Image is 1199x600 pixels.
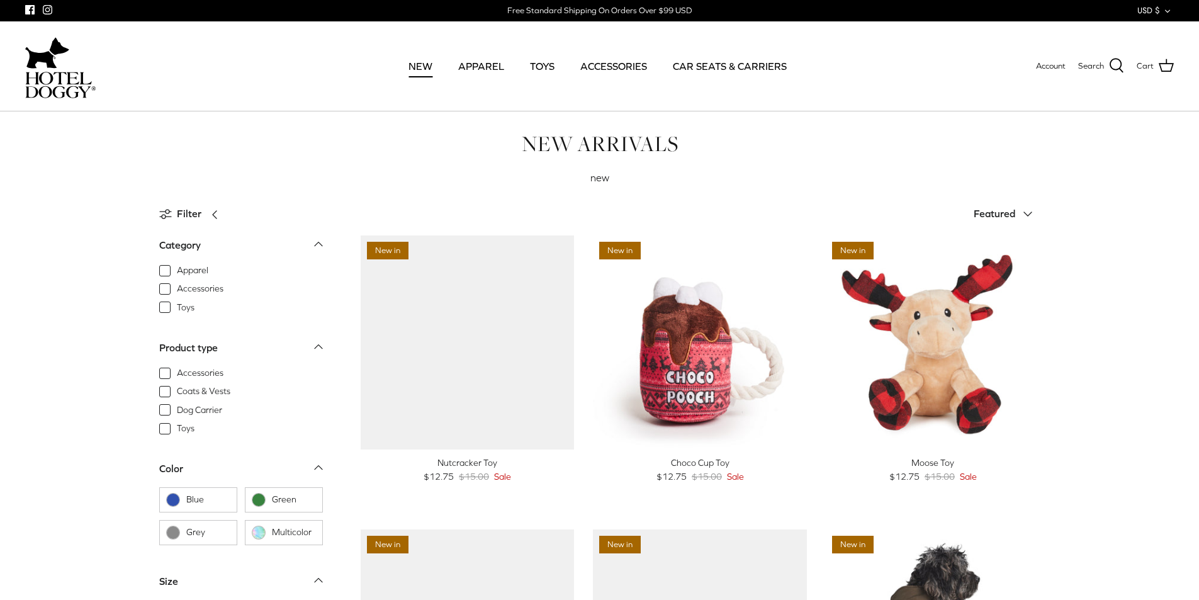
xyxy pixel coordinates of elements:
span: New in [599,242,641,260]
a: Nutcracker Toy $12.75 $15.00 Sale [361,456,575,484]
span: Account [1036,61,1066,71]
div: Choco Cup Toy [593,456,807,470]
button: Featured [974,200,1040,228]
span: Apparel [177,264,208,277]
a: CAR SEATS & CARRIERS [661,45,798,88]
span: $15.00 [459,470,489,484]
span: Green [272,494,316,506]
div: Category [159,237,201,254]
div: Free Standard Shipping On Orders Over $99 USD [507,5,692,16]
span: New in [367,242,408,260]
a: Search [1078,58,1124,74]
a: Category [159,235,323,264]
div: Nutcracker Toy [361,456,575,470]
a: APPAREL [447,45,515,88]
a: Free Standard Shipping On Orders Over $99 USD [507,1,692,20]
a: Color [159,459,323,487]
span: Sale [960,470,977,484]
span: $15.00 [692,470,722,484]
a: Facebook [25,5,35,14]
span: Sale [727,470,744,484]
div: Primary navigation [187,45,1008,88]
span: Grey [186,526,230,539]
a: TOYS [519,45,566,88]
a: Instagram [43,5,52,14]
span: Filter [177,206,201,222]
a: hoteldoggycom [25,34,96,98]
span: New in [599,536,641,554]
img: dog-icon.svg [25,34,69,72]
h1: NEW ARRIVALS [159,130,1040,157]
span: New in [832,536,874,554]
span: Featured [974,208,1015,219]
span: Search [1078,60,1104,73]
span: Accessories [177,283,223,295]
a: ACCESSORIES [569,45,658,88]
a: NEW [397,45,444,88]
div: Moose Toy [826,456,1040,470]
a: Nutcracker Toy [361,235,575,450]
p: new [348,170,852,186]
a: Choco Cup Toy [593,235,807,450]
span: $12.75 [424,470,454,484]
span: $12.75 [656,470,687,484]
div: Color [159,461,183,477]
a: Product type [159,338,323,366]
span: Toys [177,422,194,435]
span: Multicolor [272,526,316,539]
span: Coats & Vests [177,385,230,398]
a: Size [159,572,323,600]
img: hoteldoggycom [25,72,96,98]
span: Toys [177,302,194,314]
span: Dog Carrier [177,404,222,417]
a: Moose Toy $12.75 $15.00 Sale [826,456,1040,484]
span: New in [832,242,874,260]
a: Choco Cup Toy $12.75 $15.00 Sale [593,456,807,484]
div: Size [159,574,178,590]
span: Accessories [177,367,223,380]
span: Blue [186,494,230,506]
span: Cart [1137,60,1154,73]
a: Cart [1137,58,1174,74]
span: $15.00 [925,470,955,484]
span: Sale [494,470,511,484]
a: Account [1036,60,1066,73]
a: Filter [159,199,227,229]
span: $12.75 [889,470,920,484]
span: New in [367,536,408,554]
div: Product type [159,340,218,356]
a: Moose Toy [826,235,1040,450]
